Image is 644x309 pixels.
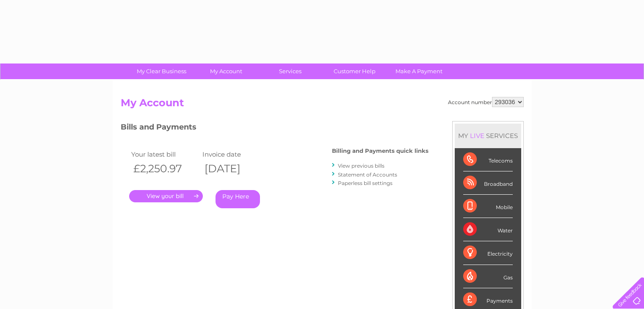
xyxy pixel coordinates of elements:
[216,190,260,208] a: Pay Here
[463,265,513,288] div: Gas
[338,171,397,178] a: Statement of Accounts
[320,63,390,79] a: Customer Help
[332,148,428,154] h4: Billing and Payments quick links
[121,121,428,136] h3: Bills and Payments
[129,160,201,177] th: £2,250.97
[468,132,486,140] div: LIVE
[338,180,392,186] a: Paperless bill settings
[463,171,513,195] div: Broadband
[127,63,196,79] a: My Clear Business
[463,148,513,171] div: Telecoms
[200,149,272,160] td: Invoice date
[463,195,513,218] div: Mobile
[463,241,513,265] div: Electricity
[255,63,325,79] a: Services
[448,97,524,107] div: Account number
[384,63,454,79] a: Make A Payment
[338,163,384,169] a: View previous bills
[463,218,513,241] div: Water
[455,124,521,148] div: MY SERVICES
[200,160,272,177] th: [DATE]
[191,63,261,79] a: My Account
[129,149,201,160] td: Your latest bill
[121,97,524,113] h2: My Account
[129,190,203,202] a: .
